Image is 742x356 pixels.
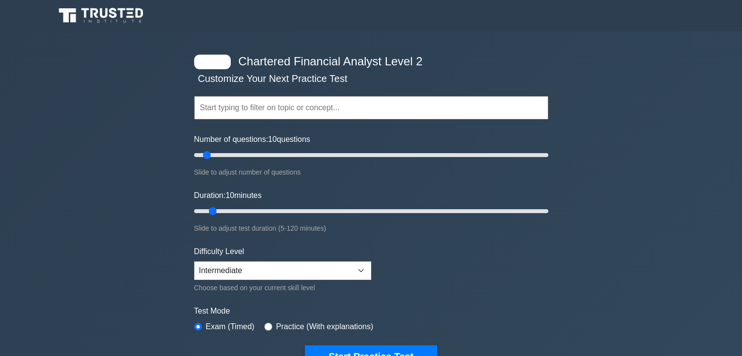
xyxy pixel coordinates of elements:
[225,191,234,199] span: 10
[194,246,244,257] label: Difficulty Level
[206,321,255,333] label: Exam (Timed)
[268,135,277,143] span: 10
[194,282,371,294] div: Choose based on your current skill level
[194,96,548,119] input: Start typing to filter on topic or concept...
[194,305,548,317] label: Test Mode
[194,166,548,178] div: Slide to adjust number of questions
[194,190,262,201] label: Duration: minutes
[194,222,548,234] div: Slide to adjust test duration (5-120 minutes)
[235,55,501,69] h4: Chartered Financial Analyst Level 2
[194,134,310,145] label: Number of questions: questions
[276,321,373,333] label: Practice (With explanations)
